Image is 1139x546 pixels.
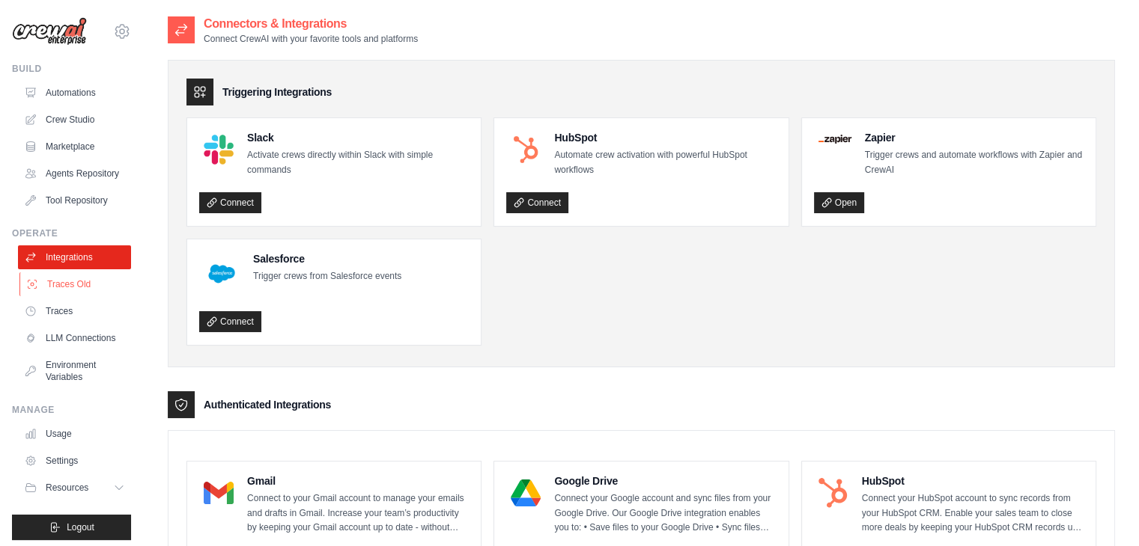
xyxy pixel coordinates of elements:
img: HubSpot Logo [511,135,541,165]
p: Connect your HubSpot account to sync records from your HubSpot CRM. Enable your sales team to clo... [862,491,1084,536]
div: Manage [12,404,131,416]
a: Crew Studio [18,108,131,132]
a: Connect [199,311,261,332]
h4: HubSpot [862,473,1084,488]
h4: HubSpot [554,130,776,145]
span: Resources [46,482,88,494]
span: Logout [67,521,94,533]
p: Automate crew activation with powerful HubSpot workflows [554,148,776,177]
div: Operate [12,227,131,239]
p: Activate crews directly within Slack with simple commands [247,148,469,177]
h4: Google Drive [554,473,776,488]
a: LLM Connections [18,326,131,350]
a: Automations [18,81,131,105]
h4: Gmail [247,473,469,488]
img: Logo [12,17,87,46]
button: Logout [12,515,131,540]
button: Resources [18,476,131,500]
h4: Slack [247,130,469,145]
p: Connect CrewAI with your favorite tools and platforms [204,33,418,45]
img: Salesforce Logo [204,256,240,292]
h4: Salesforce [253,251,401,266]
a: Traces Old [19,272,133,296]
h4: Zapier [865,130,1084,145]
img: Gmail Logo [204,478,234,508]
a: Settings [18,449,131,473]
img: Slack Logo [204,135,234,165]
a: Integrations [18,245,131,269]
a: Traces [18,299,131,323]
a: Usage [18,422,131,446]
img: Google Drive Logo [511,478,541,508]
a: Environment Variables [18,353,131,389]
a: Marketplace [18,135,131,159]
a: Tool Repository [18,188,131,212]
img: HubSpot Logo [818,478,848,508]
a: Connect [199,192,261,213]
a: Agents Repository [18,162,131,185]
div: Build [12,63,131,75]
p: Trigger crews from Salesforce events [253,269,401,284]
a: Connect [506,192,568,213]
h3: Authenticated Integrations [204,397,331,412]
p: Connect your Google account and sync files from your Google Drive. Our Google Drive integration e... [554,491,776,536]
p: Connect to your Gmail account to manage your emails and drafts in Gmail. Increase your team’s pro... [247,491,469,536]
h3: Triggering Integrations [222,85,332,99]
h2: Connectors & Integrations [204,15,418,33]
a: Open [814,192,864,213]
img: Zapier Logo [818,135,851,144]
p: Trigger crews and automate workflows with Zapier and CrewAI [865,148,1084,177]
